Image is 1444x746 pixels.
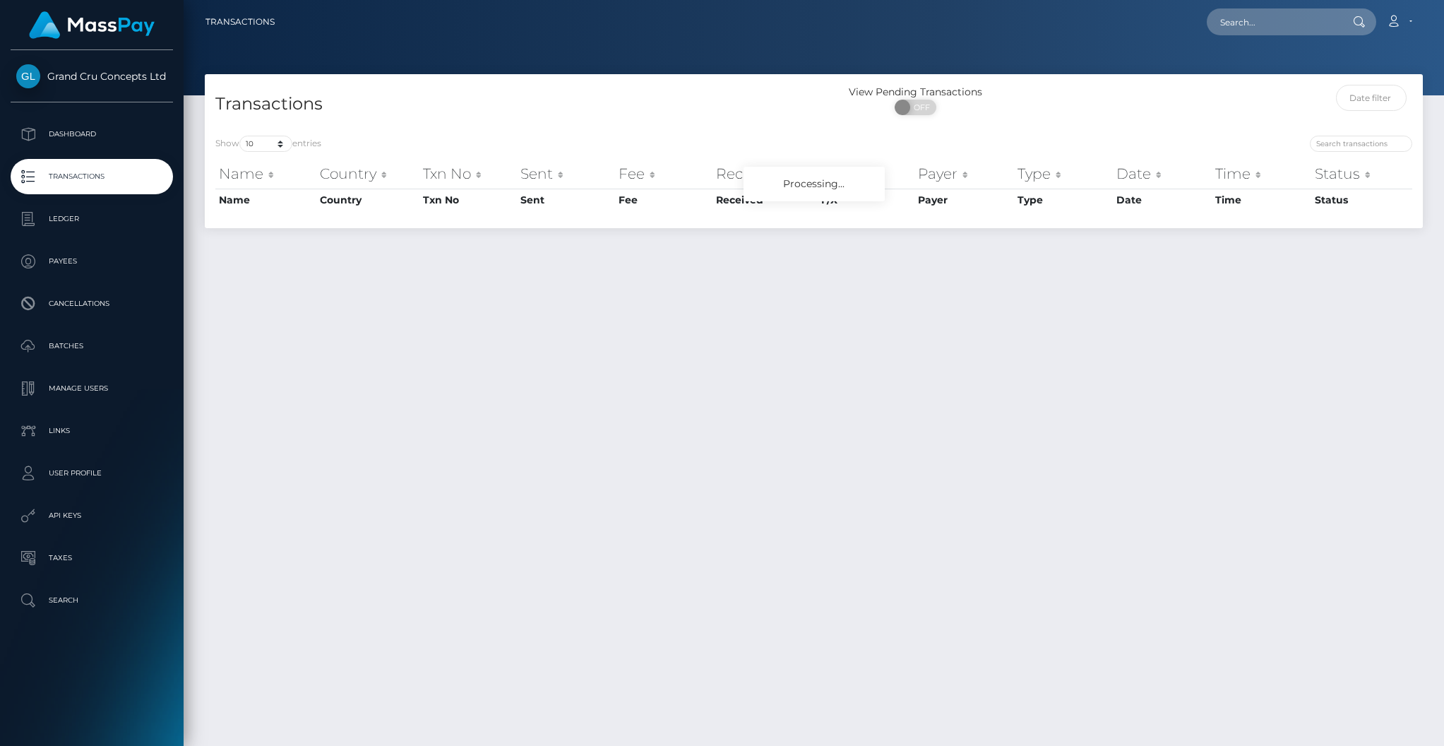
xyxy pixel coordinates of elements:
a: Manage Users [11,371,173,406]
span: OFF [902,100,938,115]
th: Txn No [419,189,516,211]
p: Cancellations [16,293,167,314]
th: F/X [818,160,914,188]
a: Links [11,413,173,449]
th: Date [1113,160,1212,188]
th: Sent [517,160,616,188]
a: User Profile [11,456,173,491]
th: Status [1311,160,1412,188]
img: MassPay Logo [29,11,155,39]
p: User Profile [16,463,167,484]
th: Payer [914,189,1015,211]
th: Time [1212,189,1311,211]
label: Show entries [215,136,321,152]
a: Cancellations [11,286,173,321]
th: Type [1014,160,1113,188]
th: Country [316,160,419,188]
th: Sent [517,189,616,211]
th: Type [1014,189,1113,211]
a: Batches [11,328,173,364]
p: Transactions [16,166,167,187]
th: Time [1212,160,1311,188]
th: Name [215,160,316,188]
p: Taxes [16,547,167,569]
input: Search transactions [1310,136,1412,152]
p: Batches [16,336,167,357]
p: Dashboard [16,124,167,145]
a: Dashboard [11,117,173,152]
img: Grand Cru Concepts Ltd [16,64,40,88]
a: Transactions [11,159,173,194]
th: Txn No [419,160,516,188]
th: Fee [615,160,712,188]
th: Status [1311,189,1412,211]
a: Transactions [205,7,275,37]
p: Search [16,590,167,611]
div: View Pending Transactions [814,85,1017,100]
a: API Keys [11,498,173,533]
th: Received [712,189,817,211]
a: Taxes [11,540,173,576]
p: Ledger [16,208,167,230]
select: Showentries [239,136,292,152]
p: Manage Users [16,378,167,399]
th: Name [215,189,316,211]
input: Date filter [1336,85,1407,111]
p: Links [16,420,167,442]
th: Received [712,160,817,188]
span: Grand Cru Concepts Ltd [11,70,173,83]
th: Country [316,189,419,211]
a: Payees [11,244,173,279]
th: Payer [914,160,1015,188]
h4: Transactions [215,92,804,117]
p: Payees [16,251,167,272]
div: Processing... [744,167,885,201]
th: Date [1113,189,1212,211]
a: Ledger [11,201,173,237]
input: Search... [1207,8,1339,35]
th: Fee [615,189,712,211]
p: API Keys [16,505,167,526]
a: Search [11,583,173,618]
